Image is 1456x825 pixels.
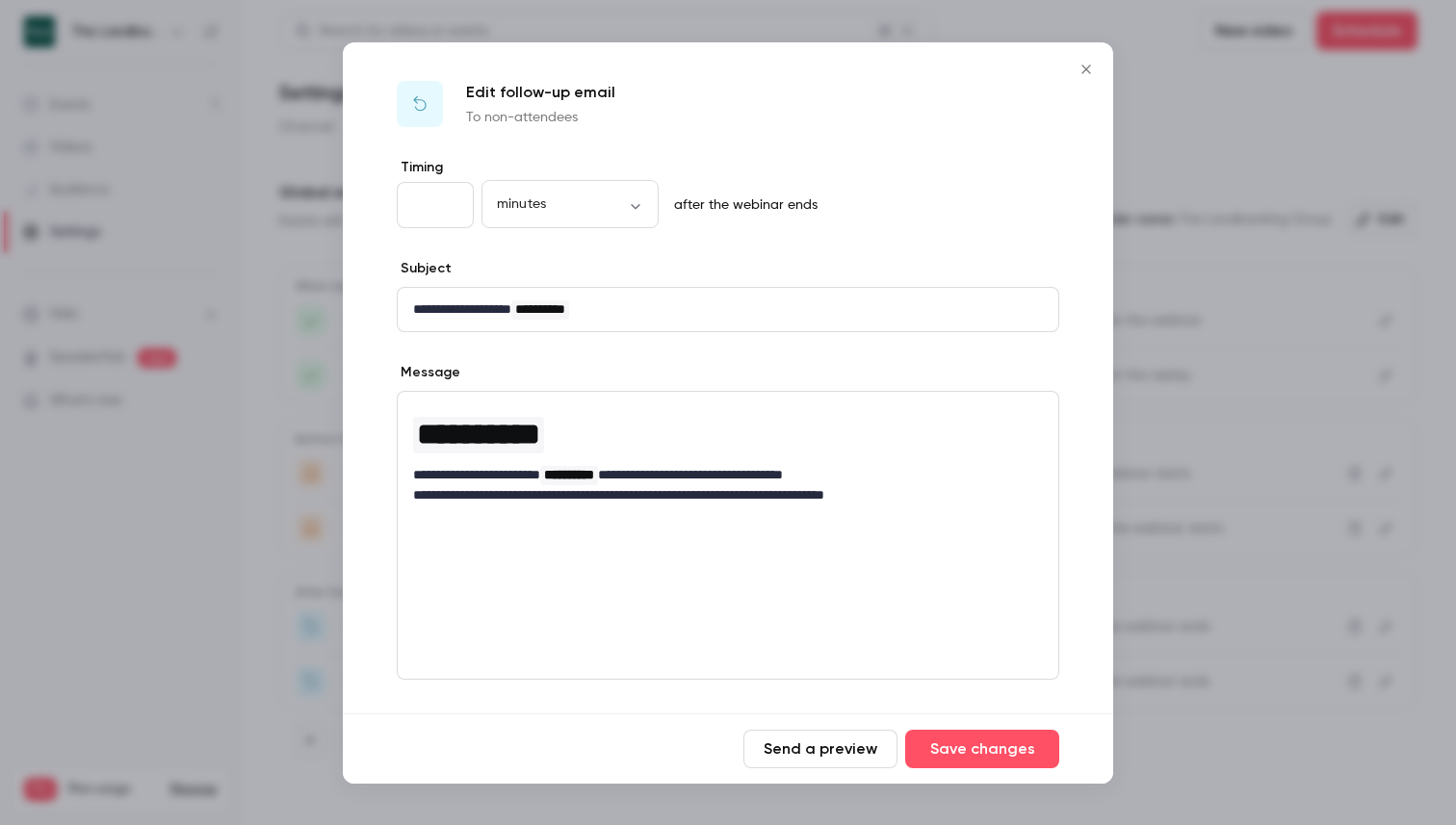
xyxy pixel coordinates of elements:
[666,195,818,215] p: after the webinar ends
[397,259,452,278] label: Subject
[1067,50,1105,89] button: Close
[397,158,1059,177] label: Timing
[466,81,615,104] p: Edit follow-up email
[398,288,1058,331] div: editor
[481,194,659,214] div: minutes
[397,710,482,730] label: Button label
[466,108,615,127] p: To non-attendees
[743,730,897,768] button: Send a preview
[905,730,1059,768] button: Save changes
[398,392,1058,517] div: editor
[397,363,460,382] label: Message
